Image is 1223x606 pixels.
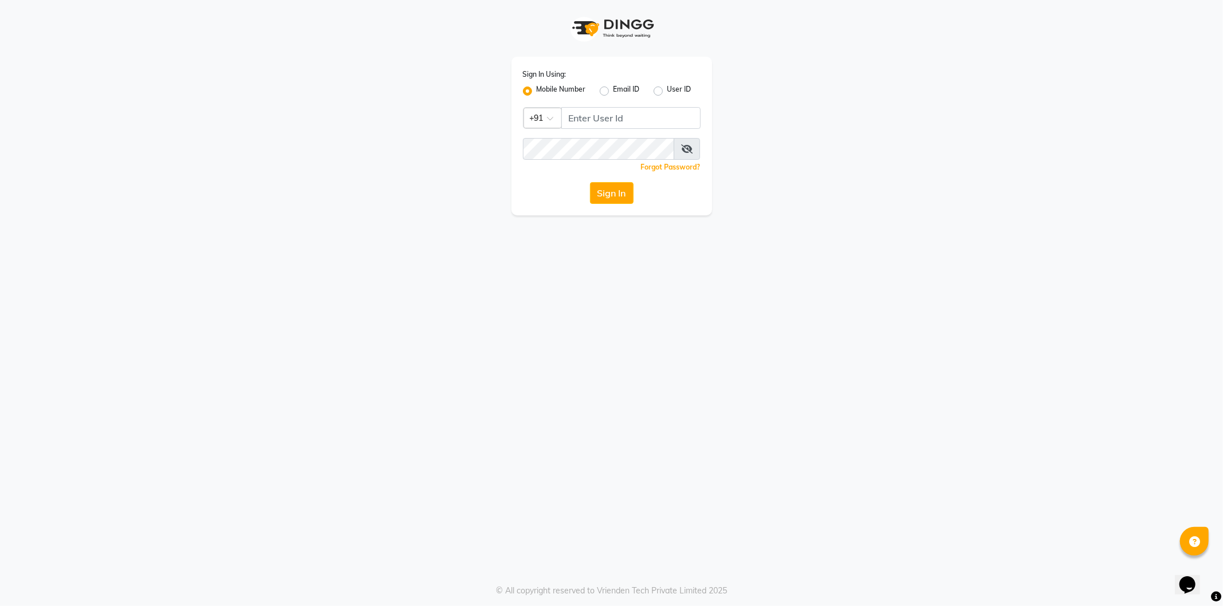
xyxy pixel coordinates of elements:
[667,84,691,98] label: User ID
[523,138,675,160] input: Username
[1175,560,1212,595] iframe: chat widget
[537,84,586,98] label: Mobile Number
[561,107,701,129] input: Username
[566,11,658,45] img: logo1.svg
[641,163,701,171] a: Forgot Password?
[523,69,566,80] label: Sign In Using:
[590,182,634,204] button: Sign In
[614,84,640,98] label: Email ID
